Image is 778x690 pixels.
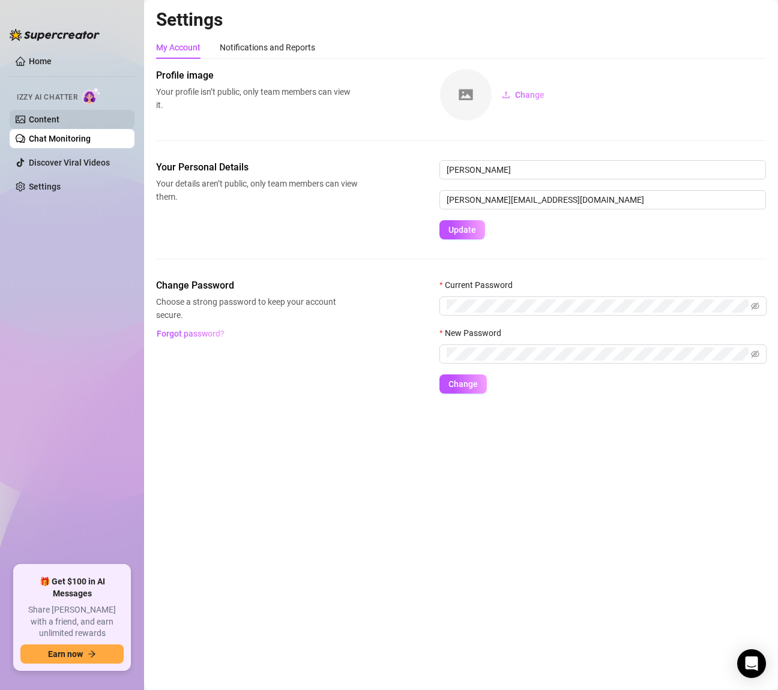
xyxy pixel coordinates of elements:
[88,650,96,658] span: arrow-right
[439,326,509,340] label: New Password
[157,329,225,338] span: Forgot password?
[448,379,478,389] span: Change
[448,225,476,235] span: Update
[439,374,487,394] button: Change
[502,91,510,99] span: upload
[439,160,766,179] input: Enter name
[20,576,124,599] span: 🎁 Get $100 in AI Messages
[20,604,124,640] span: Share [PERSON_NAME] with a friend, and earn unlimited rewards
[82,87,101,104] img: AI Chatter
[48,649,83,659] span: Earn now
[17,92,77,103] span: Izzy AI Chatter
[156,177,358,203] span: Your details aren’t public, only team members can view them.
[20,644,124,664] button: Earn nowarrow-right
[156,278,358,293] span: Change Password
[29,158,110,167] a: Discover Viral Videos
[439,220,485,239] button: Update
[29,182,61,191] a: Settings
[751,302,759,310] span: eye-invisible
[439,190,766,209] input: Enter new email
[156,8,766,31] h2: Settings
[156,160,358,175] span: Your Personal Details
[220,41,315,54] div: Notifications and Reports
[440,69,492,121] img: square-placeholder.png
[156,295,358,322] span: Choose a strong password to keep your account secure.
[29,134,91,143] a: Chat Monitoring
[492,85,554,104] button: Change
[439,278,520,292] label: Current Password
[29,115,59,124] a: Content
[447,347,749,361] input: New Password
[156,85,358,112] span: Your profile isn’t public, only team members can view it.
[447,299,749,313] input: Current Password
[737,649,766,678] div: Open Intercom Messenger
[29,56,52,66] a: Home
[156,41,201,54] div: My Account
[156,68,358,83] span: Profile image
[515,90,544,100] span: Change
[10,29,100,41] img: logo-BBDzfeDw.svg
[751,350,759,358] span: eye-invisible
[156,324,225,343] button: Forgot password?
